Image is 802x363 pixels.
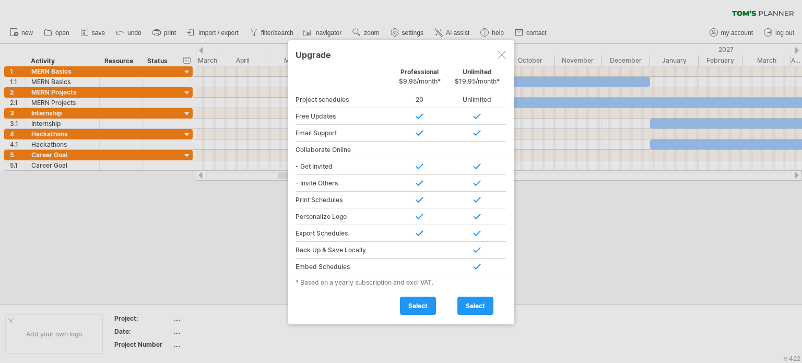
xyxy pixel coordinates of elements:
a: select [457,297,493,315]
div: Personalize Logo [296,208,391,225]
div: Export Schedules [296,225,391,242]
div: Project schedules [296,91,391,108]
div: Email Support [296,125,391,142]
div: Back Up & Save Locally [296,242,391,259]
div: Unlimited [449,91,506,108]
div: Free Updates [296,108,391,125]
a: select [400,297,436,315]
div: Collaborate Online [296,142,391,158]
span: select [466,302,485,310]
div: Unlimited [449,68,506,90]
div: Professional [391,68,449,90]
div: Upgrade [296,45,507,64]
div: Embed Schedules [296,259,391,275]
div: * Based on a yearly subscription and excl VAT. [296,278,507,286]
div: Print Schedules [296,192,391,208]
span: select [408,302,428,310]
span: $19,95/month* [455,77,500,85]
span: $9,95/month* [399,77,441,85]
div: - Get Invited [296,158,391,175]
div: 20 [391,91,449,108]
div: - Invite Others [296,175,391,192]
